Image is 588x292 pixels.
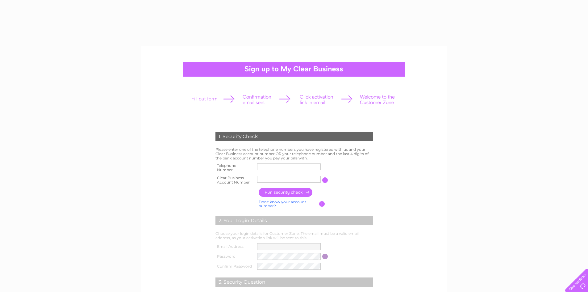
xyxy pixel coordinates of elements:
[322,177,328,183] input: Information
[214,261,256,271] th: Confirm Password
[322,254,328,259] input: Information
[214,162,256,174] th: Telephone Number
[319,201,325,207] input: Information
[215,132,373,141] div: 1. Security Check
[259,200,306,209] a: Don't know your account number?
[214,252,256,261] th: Password
[214,174,256,186] th: Clear Business Account Number
[215,277,373,287] div: 3. Security Question
[214,230,374,242] td: Choose your login details for Customer Zone. The email must be a valid email address, as your act...
[214,146,374,162] td: Please enter one of the telephone numbers you have registered with us and your Clear Business acc...
[215,216,373,225] div: 2. Your Login Details
[214,242,256,252] th: Email Address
